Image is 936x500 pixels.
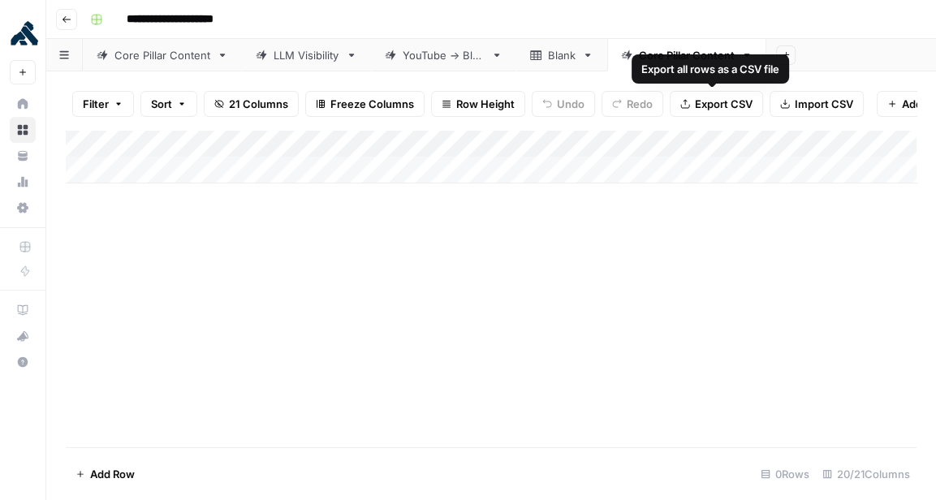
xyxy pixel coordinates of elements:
[83,39,242,71] a: Core Pillar Content
[114,47,210,63] div: Core Pillar Content
[602,91,663,117] button: Redo
[770,91,864,117] button: Import CSV
[371,39,516,71] a: YouTube -> Blog
[639,47,735,63] div: Core Pillar Content
[305,91,425,117] button: Freeze Columns
[66,461,144,487] button: Add Row
[10,91,36,117] a: Home
[10,143,36,169] a: Your Data
[627,96,653,112] span: Redo
[607,39,766,71] a: Core Pillar Content
[10,117,36,143] a: Browse
[456,96,515,112] span: Row Height
[557,96,584,112] span: Undo
[516,39,607,71] a: Blank
[242,39,371,71] a: LLM Visibility
[140,91,197,117] button: Sort
[532,91,595,117] button: Undo
[90,466,135,482] span: Add Row
[10,13,36,54] button: Workspace: Kong
[548,47,576,63] div: Blank
[10,323,36,349] button: What's new?
[670,91,763,117] button: Export CSV
[10,297,36,323] a: AirOps Academy
[795,96,853,112] span: Import CSV
[151,96,172,112] span: Sort
[403,47,485,63] div: YouTube -> Blog
[10,195,36,221] a: Settings
[10,349,36,375] button: Help + Support
[816,461,917,487] div: 20/21 Columns
[10,19,39,48] img: Kong Logo
[83,96,109,112] span: Filter
[229,96,288,112] span: 21 Columns
[274,47,339,63] div: LLM Visibility
[204,91,299,117] button: 21 Columns
[330,96,414,112] span: Freeze Columns
[754,461,816,487] div: 0 Rows
[431,91,525,117] button: Row Height
[11,324,35,348] div: What's new?
[695,96,753,112] span: Export CSV
[10,169,36,195] a: Usage
[72,91,134,117] button: Filter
